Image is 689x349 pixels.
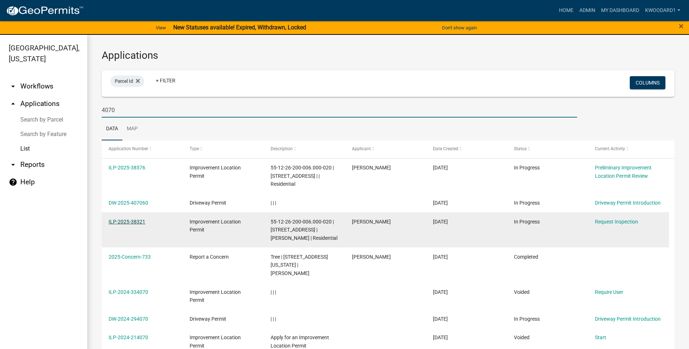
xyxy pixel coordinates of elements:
[271,146,293,151] span: Description
[102,140,183,158] datatable-header-cell: Application Number
[426,140,507,158] datatable-header-cell: Date Created
[109,219,145,225] a: ILP-2025-38321
[190,289,241,303] span: Improvement Location Permit
[115,78,133,84] span: Parcel Id
[271,334,329,349] span: Apply for an Improvement Location Permit
[439,22,480,34] button: Don't show again
[109,200,148,206] a: DW-2025-407060
[514,334,530,340] span: Voided
[271,219,337,241] span: 55-12-26-200-006.000-020 | 4070 S LONDON DR | tinashe viriri | Residential
[433,146,458,151] span: Date Created
[595,219,638,225] a: Request Inspection
[102,49,674,62] h3: Applications
[352,254,391,260] span: Zachary VanBibber
[598,4,642,17] a: My Dashboard
[109,316,148,322] a: DW-2024-294070
[9,82,17,91] i: arrow_drop_down
[271,316,276,322] span: | | |
[588,140,669,158] datatable-header-cell: Current Activity
[109,254,151,260] a: 2025-Concern-733
[514,165,540,171] span: In Progress
[433,254,448,260] span: 01/24/2025
[514,146,527,151] span: Status
[352,219,391,225] span: tinashe viriri
[264,140,345,158] datatable-header-cell: Description
[109,289,148,295] a: ILP-2024-334070
[271,289,276,295] span: | | |
[507,140,588,158] datatable-header-cell: Status
[109,146,148,151] span: Application Number
[109,334,148,340] a: ILP-2024-214070
[190,146,199,151] span: Type
[679,21,684,31] span: ×
[433,334,448,340] span: 01/23/2024
[433,289,448,295] span: 11/10/2024
[630,76,665,89] button: Columns
[190,219,241,233] span: Improvement Location Permit
[271,165,334,187] span: 55-12-26-200-006.000-020 | 4070 S LONDON DR | | Residential
[679,22,684,30] button: Close
[514,200,540,206] span: In Progress
[153,22,169,34] a: View
[190,254,229,260] span: Report a Concern
[102,103,577,118] input: Search for applications
[433,200,448,206] span: 04/16/2025
[576,4,598,17] a: Admin
[190,165,241,179] span: Improvement Location Permit
[9,178,17,186] i: help
[352,165,391,171] span: tinashe viriri
[595,289,623,295] a: Require User
[183,140,264,158] datatable-header-cell: Type
[271,200,276,206] span: | | |
[271,254,328,276] span: Tree | 4070 Washington Dr | Joseph Greiner
[190,334,241,349] span: Improvement Location Permit
[150,74,181,87] a: + Filter
[190,316,226,322] span: Driveway Permit
[433,219,448,225] span: 03/31/2025
[514,219,540,225] span: In Progress
[173,24,306,31] strong: New Statuses available! Expired, Withdrawn, Locked
[9,99,17,108] i: arrow_drop_up
[102,118,122,141] a: Data
[595,165,652,179] a: Preliminary Improvement Location Permit Review
[345,140,426,158] datatable-header-cell: Applicant
[595,146,625,151] span: Current Activity
[642,4,683,17] a: kwoodard1
[122,118,142,141] a: Map
[433,316,448,322] span: 08/05/2024
[433,165,448,171] span: 08/22/2025
[514,254,538,260] span: Completed
[109,165,145,171] a: ILP-2025-38576
[556,4,576,17] a: Home
[9,160,17,169] i: arrow_drop_down
[190,200,226,206] span: Driveway Permit
[514,289,530,295] span: Voided
[595,334,606,340] a: Start
[514,316,540,322] span: In Progress
[595,200,661,206] a: Driveway Permit Introduction
[595,316,661,322] a: Driveway Permit Introduction
[352,146,371,151] span: Applicant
